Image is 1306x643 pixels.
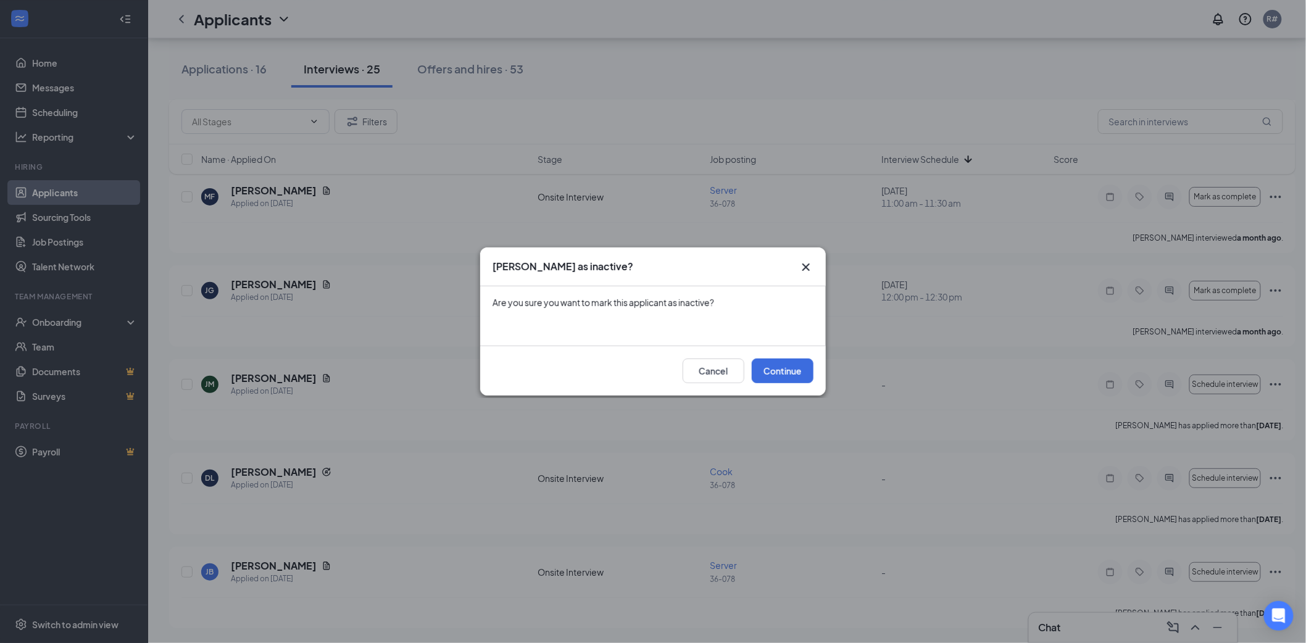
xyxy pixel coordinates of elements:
[799,260,813,275] button: Close
[799,260,813,275] svg: Cross
[493,260,633,273] h3: [PERSON_NAME] as inactive?
[493,296,813,309] div: Are you sure you want to mark this applicant as inactive?
[752,359,813,383] button: Continue
[683,359,744,383] button: Cancel
[1264,601,1294,631] div: Open Intercom Messenger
